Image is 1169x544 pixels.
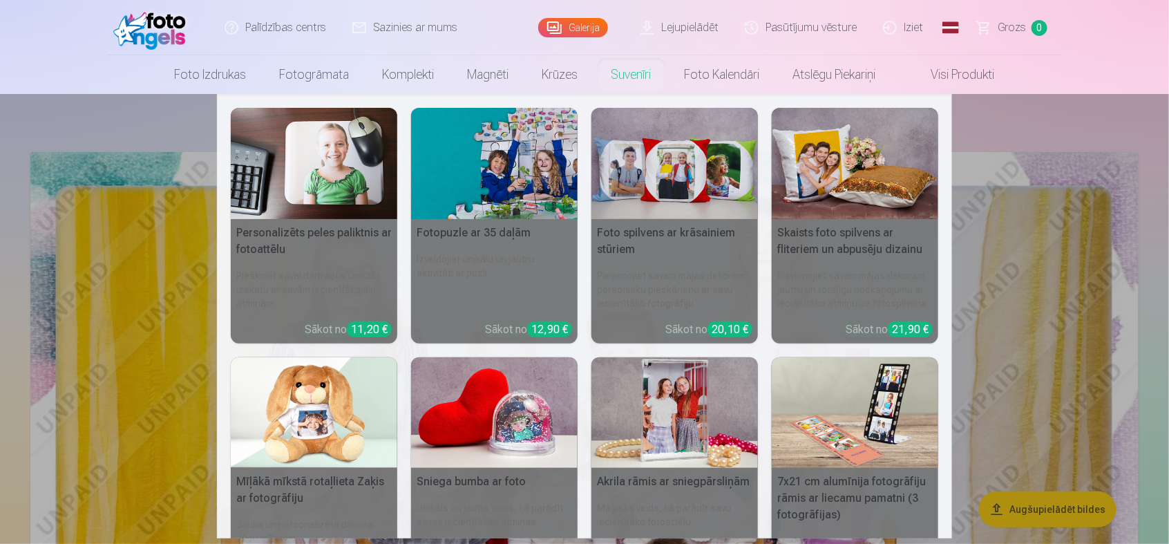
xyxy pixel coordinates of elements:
[998,19,1026,36] span: Grozs
[231,468,397,512] h5: Mīļākā mīkstā rotaļlieta Zaķis ar fotogrāfiju
[411,219,578,247] h5: Fotopuzle ar 35 daļām
[777,55,893,94] a: Atslēgu piekariņi
[772,219,938,263] h5: Skaists foto spilvens ar fliteriem un abpusēju dizainu
[591,357,758,469] img: Akrila rāmis ar sniegpārsliņām
[411,108,578,344] a: Fotopuzle ar 35 daļāmFotopuzle ar 35 daļāmIzveidojiet unikālu un jautru aktivitāti ar puzliSākot ...
[263,55,366,94] a: Fotogrāmata
[231,219,397,263] h5: Personalizēts peles paliktnis ar fotoattēlu
[772,263,938,316] h6: Pievienojiet savam mājas dekoram jautru un rotaļīgu noskaņojumu ar iecienītāko atmiņu uz fotospil...
[485,321,572,338] div: Sākot no
[595,55,668,94] a: Suvenīri
[772,357,938,469] img: 7x21 cm alumīnija fotogrāfiju rāmis ar liecamu pamatni (3 fotogrāfijas)
[231,108,397,344] a: Personalizēts peles paliktnis ar fotoattēluPersonalizēts peles paliktnis ar fotoattēluPiešķiriet ...
[366,55,451,94] a: Komplekti
[538,18,608,37] a: Galerija
[231,357,397,469] img: Mīļākā mīkstā rotaļlieta Zaķis ar fotogrāfiju
[411,357,578,469] img: Sniega bumba ar foto
[591,468,758,496] h5: Akrila rāmis ar sniegpārsliņām
[158,55,263,94] a: Foto izdrukas
[591,219,758,263] h5: Foto spilvens ar krāsainiem stūriem
[305,321,392,338] div: Sākot no
[527,321,572,337] div: 12,90 €
[591,108,758,219] img: Foto spilvens ar krāsainiem stūriem
[707,321,752,337] div: 20,10 €
[846,321,933,338] div: Sākot no
[591,263,758,316] h6: Pievienojiet savam mājas dekoram personisku pieskārienu ar savu iecienītāko fotogrāfiju
[772,108,938,219] img: Skaists foto spilvens ar fliteriem un abpusēju dizainu
[591,108,758,344] a: Foto spilvens ar krāsainiem stūriemFoto spilvens ar krāsainiem stūriemPievienojiet savam mājas de...
[231,263,397,316] h6: Piešķiriet savai darbvietai unikālu izskatu ar savām iecienītākajām atmiņām
[772,108,938,344] a: Skaists foto spilvens ar fliteriem un abpusēju dizainuSkaists foto spilvens ar fliteriem un abpus...
[411,468,578,496] h5: Sniega bumba ar foto
[113,6,193,50] img: /fa1
[411,108,578,219] img: Fotopuzle ar 35 daļām
[526,55,595,94] a: Krūzes
[668,55,777,94] a: Foto kalendāri
[665,321,752,338] div: Sākot no
[451,55,526,94] a: Magnēti
[888,321,933,337] div: 21,90 €
[893,55,1011,94] a: Visi produkti
[231,108,397,219] img: Personalizēts peles paliktnis ar fotoattēlu
[772,468,938,529] h5: 7x21 cm alumīnija fotogrāfiju rāmis ar liecamu pamatni (3 fotogrāfijas)
[411,247,578,316] h6: Izveidojiet unikālu un jautru aktivitāti ar puzli
[347,321,392,337] div: 11,20 €
[1032,20,1047,36] span: 0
